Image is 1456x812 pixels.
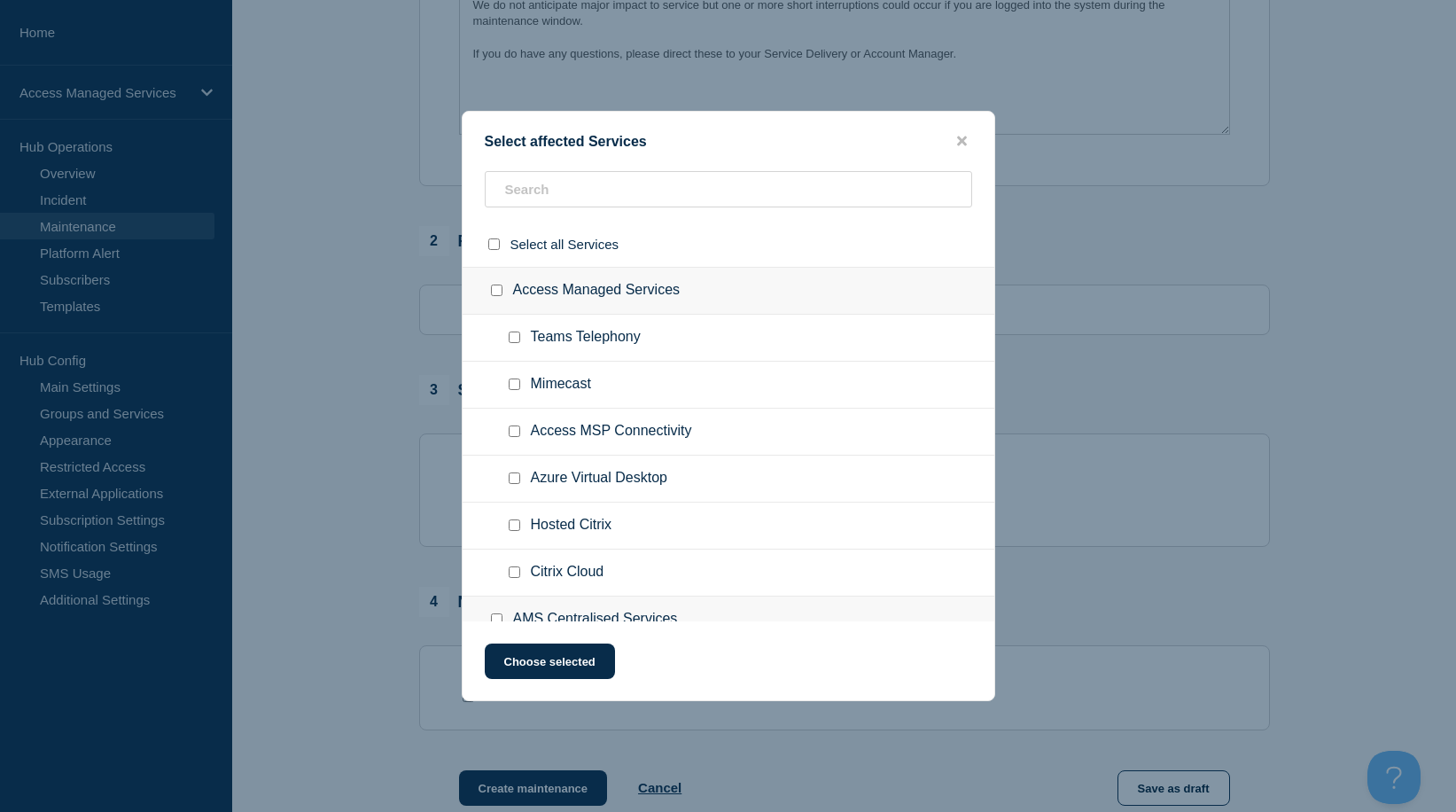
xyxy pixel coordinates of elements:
[509,472,520,484] input: Azure Virtual Desktop checkbox
[509,519,520,531] input: Hosted Citrix checkbox
[952,133,972,150] button: close button
[510,237,619,252] span: Select all Services
[488,238,500,250] input: select all checkbox
[531,329,641,347] span: Teams Telephony
[531,517,612,535] span: Hosted Citrix
[463,267,994,315] div: Access Managed Services
[531,564,604,582] span: Citrix Cloud
[531,423,692,441] span: Access MSP Connectivity
[491,285,502,296] input: Access Managed Services checkbox
[509,379,520,390] input: Mimecast checkbox
[485,644,615,679] button: Choose selected
[509,566,520,578] input: Citrix Cloud checkbox
[531,470,667,488] span: Azure Virtual Desktop
[509,332,520,343] input: Teams Telephony checkbox
[531,376,591,394] span: Mimecast
[485,171,972,207] input: Search
[509,426,520,437] input: Access MSP Connectivity checkbox
[491,613,502,625] input: AMS Centralised Services checkbox
[463,133,994,150] div: Select affected Services
[463,597,994,644] div: AMS Centralised Services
